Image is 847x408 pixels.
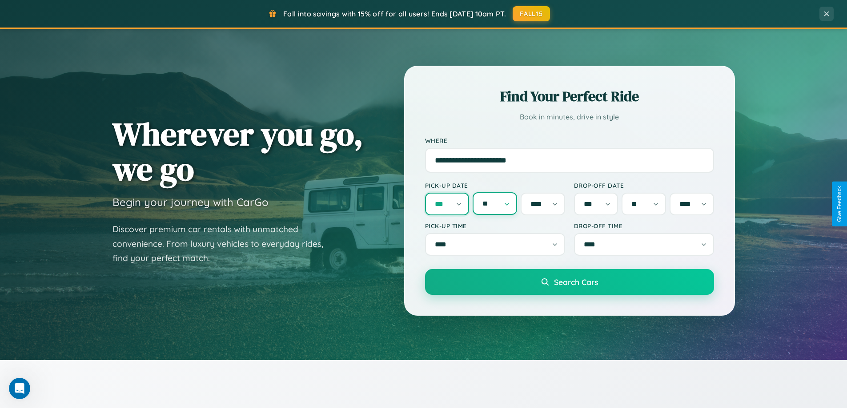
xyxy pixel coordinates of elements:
[425,222,565,230] label: Pick-up Time
[836,186,843,222] div: Give Feedback
[425,87,714,106] h2: Find Your Perfect Ride
[425,269,714,295] button: Search Cars
[554,277,598,287] span: Search Cars
[574,182,714,189] label: Drop-off Date
[425,182,565,189] label: Pick-up Date
[513,6,550,21] button: FALL15
[112,116,363,186] h1: Wherever you go, we go
[112,222,335,265] p: Discover premium car rentals with unmatched convenience. From luxury vehicles to everyday rides, ...
[425,137,714,144] label: Where
[9,378,30,399] iframe: Intercom live chat
[574,222,714,230] label: Drop-off Time
[425,111,714,123] p: Book in minutes, drive in style
[112,195,269,209] h3: Begin your journey with CarGo
[283,9,506,18] span: Fall into savings with 15% off for all users! Ends [DATE] 10am PT.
